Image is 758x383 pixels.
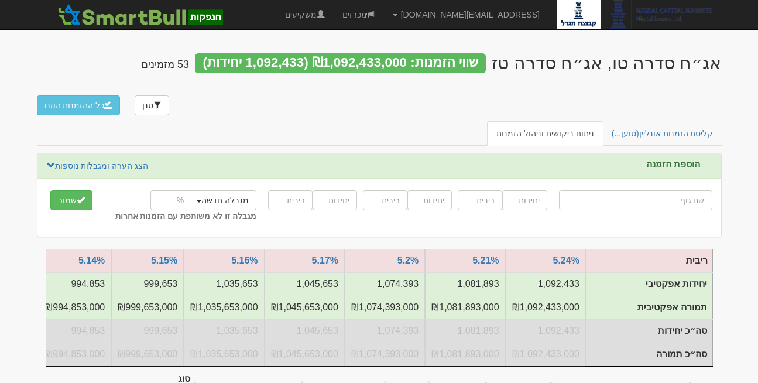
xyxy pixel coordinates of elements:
[184,296,264,319] td: תמורה אפקטיבית
[231,255,258,265] a: 5.16%
[111,343,184,366] td: סה״כ תמורה
[612,129,639,138] span: (טוען...)
[506,272,586,296] td: יחידות אפקטיבי
[268,190,313,210] input: ריבית
[111,319,184,343] td: סה״כ יחידות
[345,343,425,366] td: סה״כ תמורה
[487,121,603,146] a: ניתוח ביקושים וניהול הזמנות
[553,255,579,265] a: 5.24%
[586,249,712,273] td: ריבית
[151,255,177,265] a: 5.15%
[506,319,586,343] td: סה״כ יחידות
[502,190,547,210] input: יחידות
[458,190,502,210] input: ריבית
[425,319,505,343] td: סה״כ יחידות
[184,343,264,366] td: סה״כ תמורה
[39,296,111,319] td: תמורה אפקטיבית
[425,272,505,296] td: יחידות אפקטיבי
[312,255,338,265] a: 5.17%
[189,190,256,210] button: מגבלה חדשה
[111,272,184,296] td: יחידות אפקטיבי
[425,296,505,319] td: תמורה אפקטיבית
[363,190,407,210] input: ריבית
[265,296,345,319] td: תמורה אפקטיבית
[646,159,700,170] label: הוספת הזמנה
[345,272,425,296] td: יחידות אפקטיבי
[345,319,425,343] td: סה״כ יחידות
[115,210,256,222] label: מגבלה זו לא משותפת עם הזמנות אחרות
[492,53,721,73] div: מגדל ביטוח גיוס הון - אג״ח (סדרה טו), אג״ח (סדרה טז) - הנפקה לציבור
[506,296,586,319] td: תמורה אפקטיבית
[50,190,92,210] button: שמור
[195,53,486,73] div: שווי הזמנות: ₪1,092,433,000 (1,092,433 יחידות)
[506,343,586,366] td: סה״כ תמורה
[150,190,191,210] input: %
[586,320,712,343] td: סה״כ יחידות
[586,296,712,320] td: תמורה אפקטיבית
[602,121,723,146] a: קליטת הזמנות אונליין(טוען...)
[559,190,712,210] input: שם גוף
[46,159,149,172] a: הצג הערה ומגבלות נוספות
[586,273,712,296] td: יחידות אפקטיבי
[135,95,169,115] a: סנן
[39,319,111,343] td: סה״כ יחידות
[265,272,345,296] td: יחידות אפקטיבי
[425,343,505,366] td: סה״כ תמורה
[313,190,357,210] input: יחידות
[78,255,105,265] a: 5.14%
[407,190,452,210] input: יחידות
[184,319,264,343] td: סה״כ יחידות
[54,3,227,26] img: SmartBull Logo
[586,343,712,366] td: סה״כ תמורה
[265,343,345,366] td: סה״כ תמורה
[397,255,419,265] a: 5.2%
[37,95,121,115] button: כל ההזמנות הוזנו
[141,59,189,71] h4: 53 מזמינים
[39,343,111,366] td: סה״כ תמורה
[265,319,345,343] td: סה״כ יחידות
[184,272,264,296] td: יחידות אפקטיבי
[472,255,499,265] a: 5.21%
[111,296,184,319] td: תמורה אפקטיבית
[345,296,425,319] td: תמורה אפקטיבית
[39,272,111,296] td: יחידות אפקטיבי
